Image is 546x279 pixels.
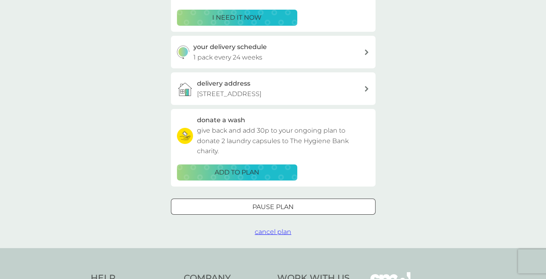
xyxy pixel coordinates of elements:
[215,167,259,178] p: ADD TO PLAN
[193,52,262,63] p: 1 pack every 24 weeks
[197,78,250,89] h3: delivery address
[255,228,291,236] span: cancel plan
[197,125,369,156] p: give back and add 30p to your ongoing plan to donate 2 laundry capsules to The Hygiene Bank charity.
[171,199,376,215] button: Pause plan
[197,115,245,125] h3: donate a wash
[255,227,291,237] button: cancel plan
[193,42,267,52] h3: your delivery schedule
[212,12,262,23] p: i need it now
[197,89,262,99] p: [STREET_ADDRESS]
[171,36,376,68] button: your delivery schedule1 pack every 24 weeks
[177,10,297,26] button: i need it now
[177,164,297,181] button: ADD TO PLAN
[252,202,294,212] p: Pause plan
[171,72,376,105] a: delivery address[STREET_ADDRESS]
